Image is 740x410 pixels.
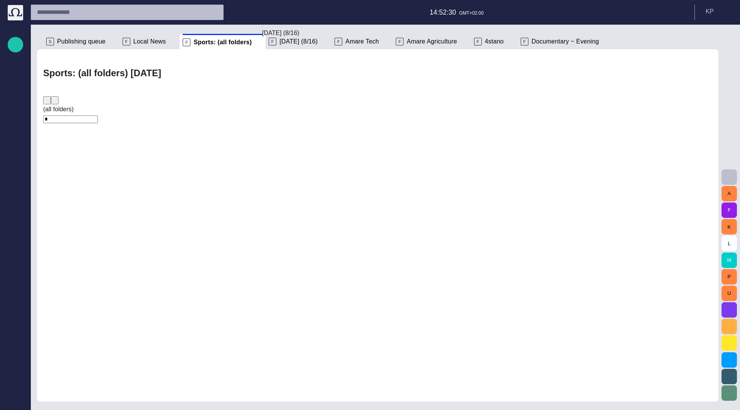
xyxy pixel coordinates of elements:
[521,38,528,45] p: F
[11,177,20,185] p: My OctopusX
[43,34,119,49] div: SPublishing queue
[46,38,54,45] p: S
[11,224,20,231] p: [URL][DOMAIN_NAME]
[459,10,484,17] p: GMT+02:00
[518,34,613,49] div: FDocumentary ~ Evening
[474,38,482,45] p: F
[721,236,737,251] button: L
[11,193,20,202] span: Social Media
[396,38,404,45] p: F
[11,208,20,216] p: Editorial Admin
[721,269,737,284] button: P
[133,38,166,45] span: Local News
[721,286,737,301] button: U
[721,186,737,201] button: A
[57,38,106,45] span: Publishing queue
[43,66,712,80] h2: Sports: (all folders) [DATE]
[11,177,20,187] span: My OctopusX
[331,34,393,49] div: FAmare Tech
[11,100,20,108] p: Publishing queue
[11,254,20,264] span: Octopus
[8,236,23,251] div: AI Assistant
[193,38,252,46] span: Sports: (all folders)
[11,147,20,154] p: Media-test with filter
[11,85,20,93] p: Story folders
[345,38,379,45] span: Amare Tech
[11,193,20,201] p: Social Media
[407,38,457,45] span: Amare Agriculture
[11,131,20,141] span: Administration
[11,239,20,247] p: AI Assistant
[11,70,20,77] p: Rundowns
[279,38,318,45] span: [DATE] (8/16)
[123,38,130,45] p: F
[8,221,23,236] div: [URL][DOMAIN_NAME]
[485,38,504,45] span: 4stano
[8,251,23,267] div: Octopus
[11,100,20,110] span: Publishing queue
[471,34,518,49] div: F4stano
[11,131,20,139] p: Administration
[11,254,20,262] p: Octopus
[183,38,190,46] p: F
[180,34,266,49] div: FSports: (all folders)
[11,147,20,156] span: Media-test with filter
[119,34,180,49] div: FLocal News
[11,85,20,94] span: Story folders
[8,97,23,113] div: Publishing queue
[8,113,23,128] div: Media
[531,38,599,45] span: Documentary ~ Evening
[721,253,737,268] button: M
[11,208,20,218] span: Editorial Admin
[11,239,20,248] span: AI Assistant
[721,202,737,218] button: F
[11,224,20,233] span: [URL][DOMAIN_NAME]
[706,7,714,16] p: K P
[335,38,342,45] p: F
[8,67,23,267] ul: main menu
[430,7,456,17] p: 14:52:30
[721,219,737,234] button: K
[11,162,20,170] p: [PERSON_NAME]'s media (playout)
[700,5,735,18] button: KP
[8,144,23,159] div: Media-test with filter
[8,159,23,174] div: [PERSON_NAME]'s media (playout)
[11,162,20,171] span: [PERSON_NAME]'s media (playout)
[43,105,712,114] div: (all folders)
[11,116,20,124] p: Media
[262,30,299,36] span: [DATE] (8/16)
[8,5,23,20] img: Octopus News Room
[11,70,20,79] span: Rundowns
[11,116,20,125] span: Media
[393,34,471,49] div: FAmare Agriculture
[269,38,276,45] p: F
